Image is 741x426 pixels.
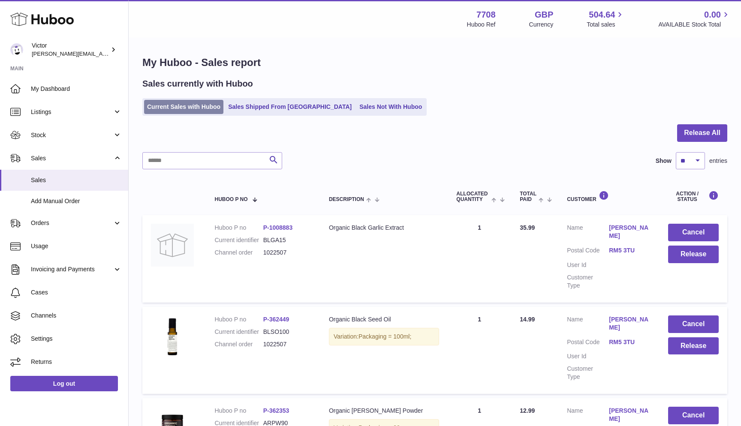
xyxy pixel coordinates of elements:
[520,316,535,323] span: 14.99
[668,224,719,241] button: Cancel
[609,315,651,332] a: [PERSON_NAME]
[567,261,609,269] dt: User Id
[263,328,312,336] dd: BLSO100
[567,338,609,348] dt: Postal Code
[448,307,511,394] td: 1
[263,316,289,323] a: P-362449
[151,224,194,267] img: no-photo.jpg
[31,197,122,205] span: Add Manual Order
[31,358,122,366] span: Returns
[31,154,113,162] span: Sales
[668,315,719,333] button: Cancel
[668,407,719,424] button: Cancel
[214,236,263,244] dt: Current identifier
[214,224,263,232] dt: Huboo P no
[144,100,223,114] a: Current Sales with Huboo
[358,333,411,340] span: Packaging = 100ml;
[520,191,536,202] span: Total paid
[329,328,439,345] div: Variation:
[31,131,113,139] span: Stock
[658,21,731,29] span: AVAILABLE Stock Total
[10,376,118,391] a: Log out
[658,9,731,29] a: 0.00 AVAILABLE Stock Total
[263,340,312,348] dd: 1022507
[656,157,672,165] label: Show
[448,215,511,302] td: 1
[263,224,293,231] a: P-1008883
[151,315,194,358] img: 77081700559267.jpg
[567,365,609,381] dt: Customer Type
[587,9,625,29] a: 504.64 Total sales
[535,9,553,21] strong: GBP
[329,407,439,415] div: Organic [PERSON_NAME] Powder
[567,315,609,334] dt: Name
[31,265,113,273] span: Invoicing and Payments
[10,43,23,56] img: victor@erbology.co
[589,9,615,21] span: 504.64
[329,315,439,324] div: Organic Black Seed Oil
[609,407,651,423] a: [PERSON_NAME]
[142,56,727,69] h1: My Huboo - Sales report
[31,176,122,184] span: Sales
[609,338,651,346] a: RM5 3TU
[32,50,172,57] span: [PERSON_NAME][EMAIL_ADDRESS][DOMAIN_NAME]
[31,85,122,93] span: My Dashboard
[467,21,496,29] div: Huboo Ref
[214,315,263,324] dt: Huboo P no
[476,9,496,21] strong: 7708
[263,236,312,244] dd: BLGA15
[609,224,651,240] a: [PERSON_NAME]
[214,328,263,336] dt: Current identifier
[356,100,425,114] a: Sales Not With Huboo
[456,191,489,202] span: ALLOCATED Quantity
[668,337,719,355] button: Release
[31,219,113,227] span: Orders
[709,157,727,165] span: entries
[587,21,625,29] span: Total sales
[31,242,122,250] span: Usage
[225,100,355,114] a: Sales Shipped From [GEOGRAPHIC_DATA]
[31,312,122,320] span: Channels
[529,21,554,29] div: Currency
[263,249,312,257] dd: 1022507
[609,246,651,255] a: RM5 3TU
[520,224,535,231] span: 35.99
[214,340,263,348] dt: Channel order
[31,288,122,297] span: Cases
[567,246,609,257] dt: Postal Code
[263,407,289,414] a: P-362353
[214,249,263,257] dt: Channel order
[142,78,253,90] h2: Sales currently with Huboo
[32,42,109,58] div: Victor
[567,273,609,290] dt: Customer Type
[214,197,247,202] span: Huboo P no
[329,197,364,202] span: Description
[567,407,609,425] dt: Name
[704,9,721,21] span: 0.00
[567,191,651,202] div: Customer
[31,108,113,116] span: Listings
[677,124,727,142] button: Release All
[31,335,122,343] span: Settings
[668,191,719,202] div: Action / Status
[214,407,263,415] dt: Huboo P no
[329,224,439,232] div: Organic Black Garlic Extract
[567,352,609,360] dt: User Id
[520,407,535,414] span: 12.99
[567,224,609,242] dt: Name
[668,246,719,263] button: Release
